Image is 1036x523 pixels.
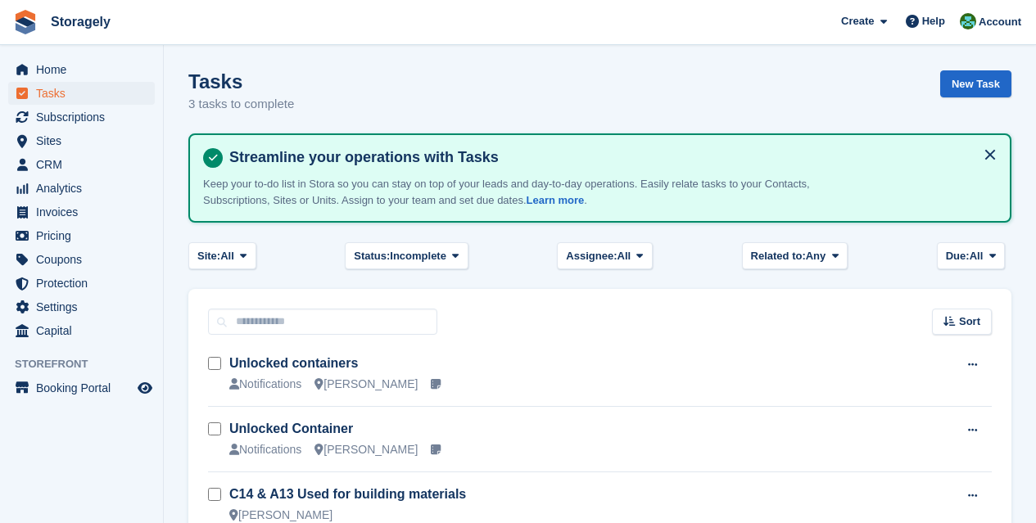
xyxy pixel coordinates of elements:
span: Storefront [15,356,163,372]
a: menu [8,58,155,81]
a: menu [8,177,155,200]
a: menu [8,248,155,271]
a: menu [8,319,155,342]
button: Due: All [937,242,1005,269]
a: menu [8,153,155,176]
span: CRM [36,153,134,176]
a: Storagely [44,8,117,35]
span: Protection [36,272,134,295]
a: Learn more [527,194,585,206]
img: Notifications [960,13,976,29]
div: Notifications [229,376,301,393]
h4: Streamline your operations with Tasks [223,148,997,167]
a: Unlocked containers [229,356,358,370]
div: [PERSON_NAME] [314,376,418,393]
div: [PERSON_NAME] [314,441,418,458]
span: Sort [959,313,980,330]
a: menu [8,129,155,152]
span: Invoices [36,201,134,223]
span: Capital [36,319,134,342]
span: Help [922,13,945,29]
h1: Tasks [188,70,294,92]
span: Assignee: [566,248,617,264]
a: C14 & A13 Used for building materials [229,487,466,501]
button: Related to: Any [742,242,848,269]
span: Pricing [36,224,134,247]
a: menu [8,106,155,128]
a: Preview store [135,378,155,398]
span: Status: [354,248,390,264]
button: Status: Incomplete [345,242,468,269]
a: menu [8,82,155,105]
span: Settings [36,295,134,318]
p: 3 tasks to complete [188,95,294,114]
span: Home [36,58,134,81]
p: Keep your to-do list in Stora so you can stay on top of your leads and day-to-day operations. Eas... [203,176,817,208]
span: Booking Portal [36,376,134,399]
span: Account [979,14,1021,30]
span: Coupons [36,248,134,271]
span: All [618,248,631,264]
span: Related to: [751,248,806,264]
button: Site: All [188,242,256,269]
span: Sites [36,129,134,152]
span: Subscriptions [36,106,134,128]
img: stora-icon-8386f47178a22dfd0bd8f6a31ec36ba5ce8667c1dd55bd0f319d3a0aa187defe.svg [13,10,38,34]
span: Due: [946,248,970,264]
a: Unlocked Container [229,422,353,435]
button: Assignee: All [557,242,653,269]
span: Any [806,248,826,264]
span: Site: [197,248,220,264]
span: All [970,248,984,264]
a: menu [8,272,155,295]
span: Create [841,13,874,29]
span: Tasks [36,82,134,105]
a: menu [8,224,155,247]
div: Notifications [229,441,301,458]
a: menu [8,201,155,223]
a: menu [8,295,155,318]
a: New Task [940,70,1011,97]
a: menu [8,376,155,399]
span: All [220,248,234,264]
span: Analytics [36,177,134,200]
span: Incomplete [390,248,446,264]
